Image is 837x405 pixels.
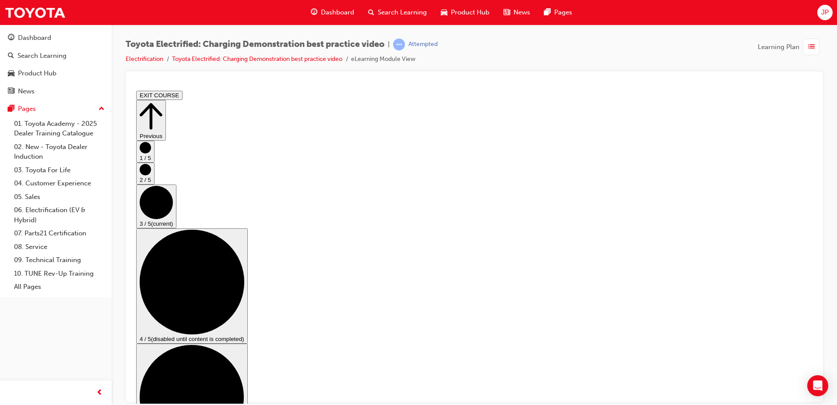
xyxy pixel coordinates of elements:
[393,39,405,50] span: learningRecordVerb_ATTEMPT-icon
[11,240,108,254] a: 08. Service
[4,75,22,97] button: 2 / 5
[96,387,103,398] span: prev-icon
[821,7,829,18] span: JP
[11,163,108,177] a: 03. Toyota For Life
[126,39,384,50] span: Toyota Electrified: Charging Demonstration best practice video
[537,4,579,21] a: pages-iconPages
[7,46,30,52] span: Previous
[808,42,815,53] span: list-icon
[321,7,354,18] span: Dashboard
[4,141,115,256] button: 4 / 5(disabled until content is completed)
[434,4,496,21] a: car-iconProduct Hub
[311,7,317,18] span: guage-icon
[4,65,108,82] a: Product Hub
[361,4,434,21] a: search-iconSearch Learning
[4,28,108,101] button: DashboardSearch LearningProduct HubNews
[503,7,510,18] span: news-icon
[4,4,50,13] button: EXIT COURSE
[7,133,18,140] span: 3 / 5
[496,4,537,21] a: news-iconNews
[4,53,22,75] button: 1 / 5
[8,52,14,60] span: search-icon
[11,190,108,204] a: 05. Sales
[451,7,489,18] span: Product Hub
[126,55,163,63] a: Electrification
[554,7,572,18] span: Pages
[4,97,44,141] button: 3 / 5(current)
[18,51,67,61] div: Search Learning
[4,3,66,22] img: Trak
[378,7,427,18] span: Search Learning
[7,67,18,74] span: 1 / 5
[758,42,799,52] span: Learning Plan
[172,55,342,63] a: Toyota Electrified: Charging Demonstration best practice video
[817,5,833,20] button: JP
[4,48,108,64] a: Search Learning
[4,13,33,53] button: Previous
[11,177,108,190] a: 04. Customer Experience
[8,34,14,42] span: guage-icon
[4,30,108,46] a: Dashboard
[7,89,18,96] span: 2 / 5
[7,249,18,255] span: 4 / 5
[441,7,447,18] span: car-icon
[4,83,108,99] a: News
[513,7,530,18] span: News
[11,117,108,140] a: 01. Toyota Academy - 2025 Dealer Training Catalogue
[4,101,108,117] button: Pages
[18,33,51,43] div: Dashboard
[8,70,14,78] span: car-icon
[18,68,56,78] div: Product Hub
[304,4,361,21] a: guage-iconDashboard
[98,103,105,115] span: up-icon
[11,280,108,294] a: All Pages
[11,227,108,240] a: 07. Parts21 Certification
[408,40,438,49] div: Attempted
[351,54,415,64] li: eLearning Module View
[8,88,14,96] span: news-icon
[11,253,108,267] a: 09. Technical Training
[18,104,36,114] div: Pages
[368,7,374,18] span: search-icon
[758,39,823,55] button: Learning Plan
[388,39,390,50] span: |
[11,267,108,281] a: 10. TUNE Rev-Up Training
[544,7,551,18] span: pages-icon
[18,86,35,96] div: News
[807,375,828,396] div: Open Intercom Messenger
[8,105,14,113] span: pages-icon
[11,203,108,227] a: 06. Electrification (EV & Hybrid)
[11,140,108,163] a: 02. New - Toyota Dealer Induction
